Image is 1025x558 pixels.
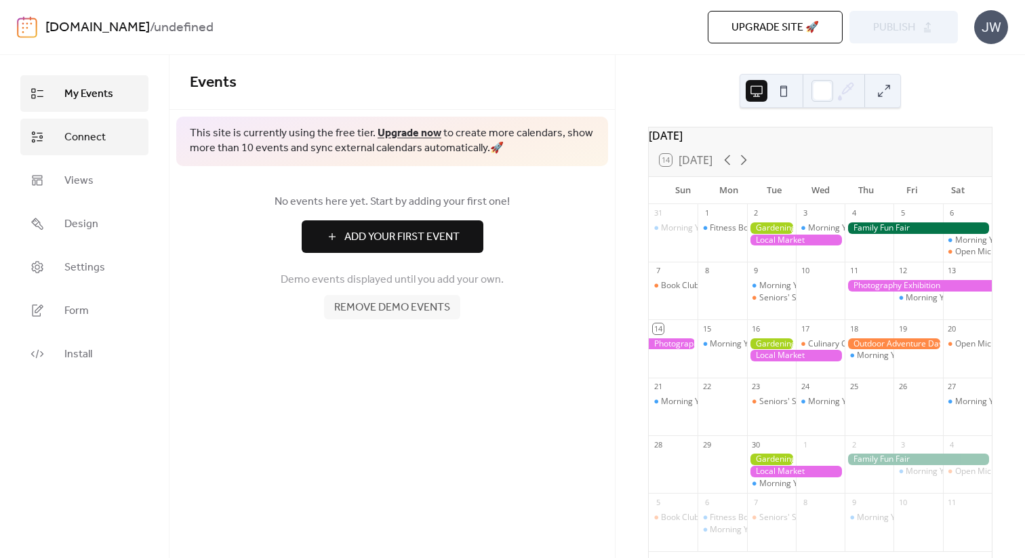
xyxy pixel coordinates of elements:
[324,295,460,319] button: Remove demo events
[20,162,148,199] a: Views
[947,266,957,276] div: 13
[974,10,1008,44] div: JW
[955,246,1013,258] div: Open Mic Night
[747,292,796,304] div: Seniors' Social Tea
[751,266,761,276] div: 9
[64,86,113,102] span: My Events
[947,208,957,218] div: 6
[64,346,92,363] span: Install
[898,382,908,392] div: 26
[649,338,698,350] div: Photography Exhibition
[378,123,441,144] a: Upgrade now
[751,323,761,334] div: 16
[849,497,859,507] div: 9
[190,220,595,253] a: Add Your First Event
[653,497,663,507] div: 5
[889,177,936,204] div: Fri
[849,382,859,392] div: 25
[710,512,777,523] div: Fitness Bootcamp
[759,292,830,304] div: Seniors' Social Tea
[20,205,148,242] a: Design
[702,323,712,334] div: 15
[845,512,893,523] div: Morning Yoga Bliss
[943,338,992,350] div: Open Mic Night
[893,292,942,304] div: Morning Yoga Bliss
[661,222,733,234] div: Morning Yoga Bliss
[906,466,978,477] div: Morning Yoga Bliss
[302,220,483,253] button: Add Your First Event
[64,303,89,319] span: Form
[708,11,843,43] button: Upgrade site 🚀
[843,177,889,204] div: Thu
[649,512,698,523] div: Book Club Gathering
[649,127,992,144] div: [DATE]
[898,497,908,507] div: 10
[849,323,859,334] div: 18
[702,497,712,507] div: 6
[898,266,908,276] div: 12
[759,478,832,490] div: Morning Yoga Bliss
[845,350,893,361] div: Morning Yoga Bliss
[747,350,845,361] div: Local Market
[702,266,712,276] div: 8
[710,222,777,234] div: Fitness Bootcamp
[661,396,733,407] div: Morning Yoga Bliss
[955,466,1013,477] div: Open Mic Night
[796,338,845,350] div: Culinary Cooking Class
[747,396,796,407] div: Seniors' Social Tea
[849,208,859,218] div: 4
[706,177,752,204] div: Mon
[64,173,94,189] span: Views
[344,229,460,245] span: Add Your First Event
[190,126,595,157] span: This site is currently using the free tier. to create more calendars, show more than 10 events an...
[845,338,943,350] div: Outdoor Adventure Day
[752,177,798,204] div: Tue
[751,497,761,507] div: 7
[800,266,810,276] div: 10
[20,119,148,155] a: Connect
[857,350,929,361] div: Morning Yoga Bliss
[893,466,942,477] div: Morning Yoga Bliss
[661,512,739,523] div: Book Club Gathering
[653,439,663,450] div: 28
[281,272,504,288] span: Demo events displayed until you add your own.
[20,75,148,112] a: My Events
[898,323,908,334] div: 19
[747,478,796,490] div: Morning Yoga Bliss
[731,20,819,36] span: Upgrade site 🚀
[898,439,908,450] div: 3
[747,280,796,292] div: Morning Yoga Bliss
[660,177,706,204] div: Sun
[190,68,237,98] span: Events
[649,396,698,407] div: Morning Yoga Bliss
[947,382,957,392] div: 27
[20,292,148,329] a: Form
[943,396,992,407] div: Morning Yoga Bliss
[751,382,761,392] div: 23
[947,323,957,334] div: 20
[653,266,663,276] div: 7
[845,222,992,234] div: Family Fun Fair
[857,512,929,523] div: Morning Yoga Bliss
[661,280,739,292] div: Book Club Gathering
[759,280,832,292] div: Morning Yoga Bliss
[935,177,981,204] div: Sat
[20,249,148,285] a: Settings
[649,280,698,292] div: Book Club Gathering
[20,336,148,372] a: Install
[947,439,957,450] div: 4
[334,300,450,316] span: Remove demo events
[947,497,957,507] div: 11
[800,208,810,218] div: 3
[702,208,712,218] div: 1
[759,512,830,523] div: Seniors' Social Tea
[808,396,881,407] div: Morning Yoga Bliss
[649,222,698,234] div: Morning Yoga Bliss
[800,439,810,450] div: 1
[955,338,1013,350] div: Open Mic Night
[747,338,796,350] div: Gardening Workshop
[64,260,105,276] span: Settings
[796,396,845,407] div: Morning Yoga Bliss
[808,222,881,234] div: Morning Yoga Bliss
[898,208,908,218] div: 5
